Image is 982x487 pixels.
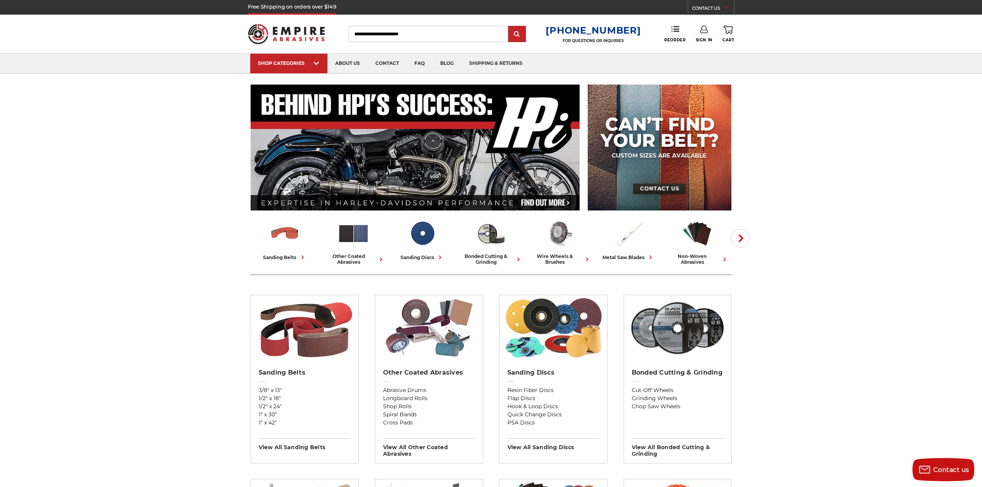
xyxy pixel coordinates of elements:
[912,458,974,481] button: Contact us
[602,253,655,261] div: metal saw blades
[383,369,475,377] h2: Other Coated Abrasives
[259,411,351,419] a: 1" x 30"
[723,25,734,42] a: Cart
[269,217,301,249] img: Sanding Belts
[338,217,370,249] img: Other Coated Abrasives
[681,217,713,249] img: Non-woven Abrasives
[259,394,351,402] a: 1/2" x 18"
[546,38,641,43] p: FOR QUESTIONS OR INQUIRIES
[383,394,475,402] a: Longboard Rolls
[406,217,438,249] img: Sanding Discs
[507,411,599,419] a: Quick Change Discs
[529,217,591,265] a: wire wheels & brushes
[933,466,969,473] span: Contact us
[632,438,724,457] h3: View All bonded cutting & grinding
[507,394,599,402] a: Flap Discs
[327,54,368,73] a: about us
[507,402,599,411] a: Hook & Loop Discs
[632,394,724,402] a: Grinding Wheels
[254,217,316,261] a: sanding belts
[259,386,351,394] a: 3/8" x 13"
[612,217,644,249] img: Metal Saw Blades
[322,217,385,265] a: other coated abrasives
[379,295,479,361] img: Other Coated Abrasives
[259,402,351,411] a: 1/2" x 24"
[632,402,724,411] a: Chop Saw Wheels
[258,60,320,66] div: SHOP CATEGORIES
[251,85,580,210] img: Banner for an interview featuring Horsepower Inc who makes Harley performance upgrades featured o...
[368,54,407,73] a: contact
[400,253,444,261] div: sanding discs
[383,402,475,411] a: Shop Rolls
[597,217,660,261] a: metal saw blades
[383,438,475,457] h3: View All other coated abrasives
[731,229,750,248] button: Next
[507,419,599,427] a: PSA Discs
[460,253,522,265] div: bonded cutting & grinding
[391,217,454,261] a: sanding discs
[507,386,599,394] a: Resin Fiber Discs
[696,37,712,42] span: Sign In
[475,217,507,249] img: Bonded Cutting & Grinding
[507,438,599,451] h3: View All sanding discs
[407,54,432,73] a: faq
[546,25,641,36] a: [PHONE_NUMBER]
[383,411,475,419] a: Spiral Bands
[259,438,351,451] h3: View All sanding belts
[254,295,354,361] img: Sanding Belts
[692,4,734,15] a: CONTACT US
[666,217,729,265] a: non-woven abrasives
[460,217,522,265] a: bonded cutting & grinding
[588,85,731,210] img: promo banner for custom belts.
[664,25,685,42] a: Reorder
[664,37,685,42] span: Reorder
[723,37,734,42] span: Cart
[529,253,591,265] div: wire wheels & brushes
[628,295,728,361] img: Bonded Cutting & Grinding
[544,217,576,249] img: Wire Wheels & Brushes
[322,253,385,265] div: other coated abrasives
[259,419,351,427] a: 1" x 42"
[632,386,724,394] a: Cut-Off Wheels
[666,253,729,265] div: non-woven abrasives
[248,19,325,49] img: Empire Abrasives
[383,386,475,394] a: Abrasive Drums
[383,419,475,427] a: Cross Pads
[509,27,525,42] input: Submit
[461,54,530,73] a: shipping & returns
[432,54,461,73] a: blog
[507,369,599,377] h2: Sanding Discs
[259,369,351,377] h2: Sanding Belts
[503,295,603,361] img: Sanding Discs
[632,369,724,377] h2: Bonded Cutting & Grinding
[263,253,307,261] div: sanding belts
